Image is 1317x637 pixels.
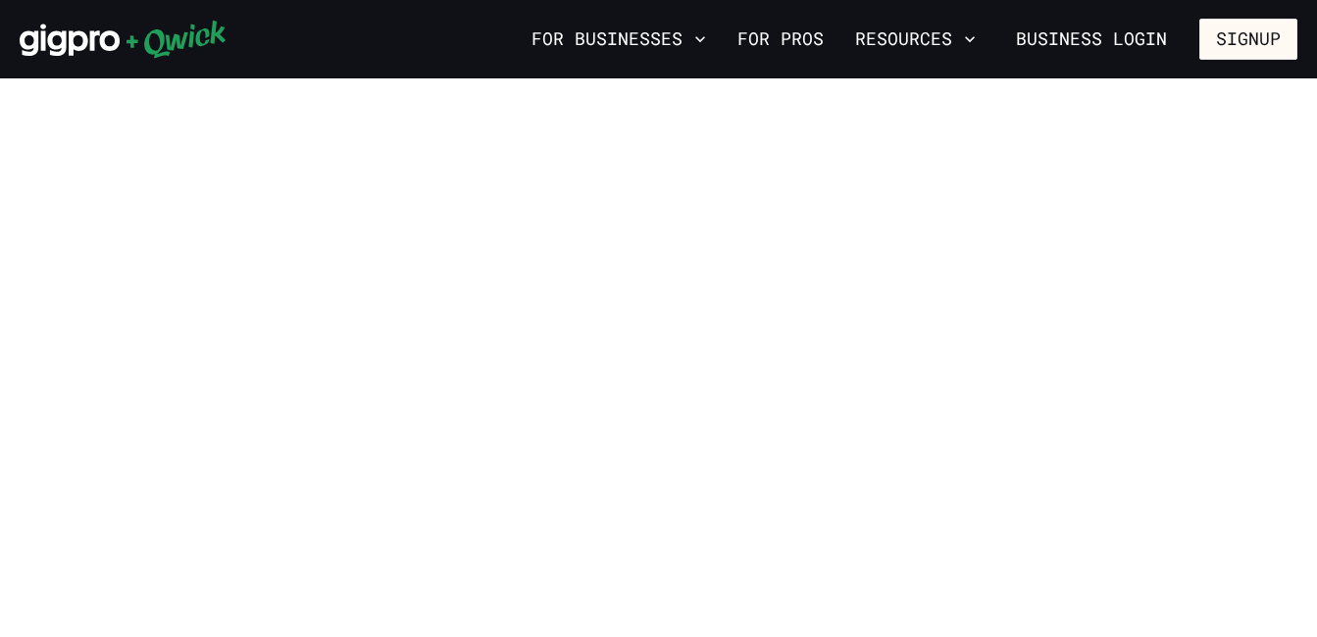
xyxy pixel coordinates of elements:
a: Business Login [999,19,1184,60]
button: Signup [1199,19,1297,60]
span: [GEOGRAPHIC_DATA] [730,413,896,433]
a: For Pros [730,23,832,56]
button: For Businesses [524,23,714,56]
h2: Qwick is the leading hospitality staffing solution in the [GEOGRAPHIC_DATA] area. [730,443,1298,561]
button: Resources [847,23,984,56]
